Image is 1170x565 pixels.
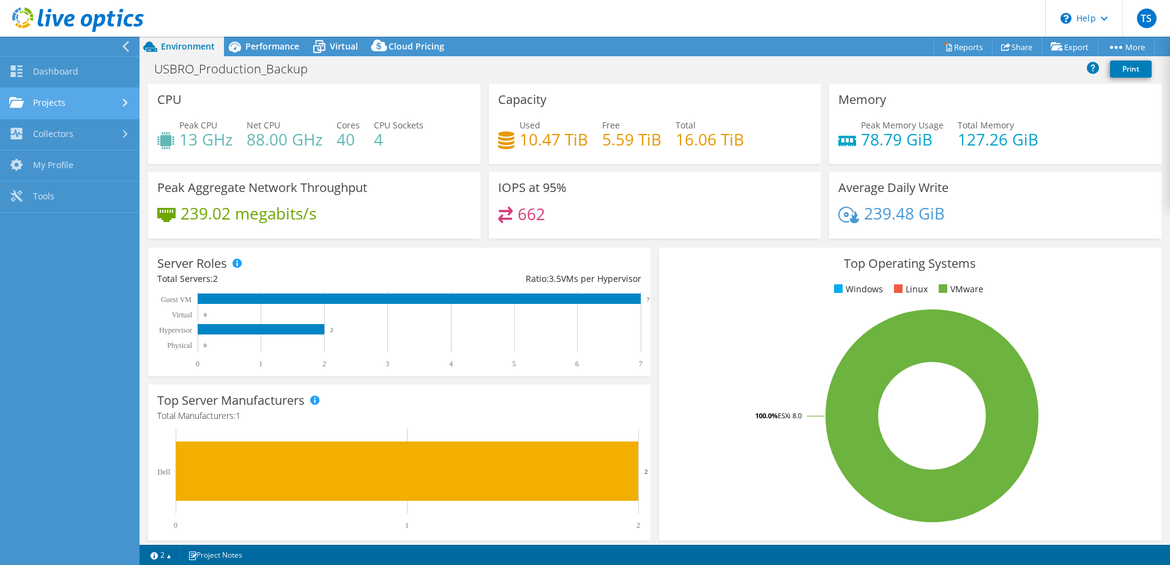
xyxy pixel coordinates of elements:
[399,272,641,286] div: Ratio: VMs per Hypervisor
[549,273,561,284] span: 3.5
[838,181,948,194] h3: Average Daily Write
[958,133,1038,146] h4: 127.26 GiB
[389,40,444,52] span: Cloud Pricing
[755,411,778,420] tspan: 100.0%
[149,62,327,76] h1: USBRO_Production_Backup
[322,360,326,368] text: 2
[861,133,944,146] h4: 78.79 GiB
[676,119,696,131] span: Total
[639,360,643,368] text: 7
[676,133,744,146] h4: 16.06 TiB
[213,273,218,284] span: 2
[179,133,233,146] h4: 13 GHz
[181,207,316,220] h4: 239.02 megabits/s
[157,468,170,476] text: Dell
[838,93,886,106] h3: Memory
[1060,13,1071,24] svg: \n
[167,341,192,350] text: Physical
[636,521,640,530] text: 2
[575,360,579,368] text: 6
[374,119,423,131] span: CPU Sockets
[157,257,227,270] h3: Server Roles
[179,119,217,131] span: Peak CPU
[861,119,944,131] span: Peak Memory Usage
[172,311,193,319] text: Virtual
[405,521,409,530] text: 1
[236,410,240,421] span: 1
[247,133,322,146] h4: 88.00 GHz
[512,360,516,368] text: 5
[644,468,648,475] text: 2
[1098,37,1155,56] a: More
[330,327,333,333] text: 2
[498,93,546,106] h3: Capacity
[1041,37,1098,56] a: Export
[647,297,650,303] text: 7
[891,282,928,296] li: Linux
[159,326,192,334] text: Hypervisor
[449,360,453,368] text: 4
[157,394,305,407] h3: Top Server Manufacturers
[374,133,423,146] h4: 4
[157,181,367,194] h3: Peak Aggregate Network Throughput
[520,119,540,131] span: Used
[196,360,199,368] text: 0
[1137,9,1157,28] span: TS
[337,119,360,131] span: Cores
[161,295,192,304] text: Guest VM
[518,207,545,221] h4: 662
[157,93,182,106] h3: CPU
[204,312,207,318] text: 0
[936,282,983,296] li: VMware
[157,409,641,423] h4: Total Manufacturers:
[831,282,883,296] li: Windows
[668,257,1152,270] h3: Top Operating Systems
[1110,61,1152,78] a: Print
[934,37,993,56] a: Reports
[179,547,251,563] a: Project Notes
[958,119,1014,131] span: Total Memory
[204,342,207,349] text: 0
[386,360,389,368] text: 3
[992,37,1042,56] a: Share
[337,133,360,146] h4: 40
[157,272,399,286] div: Total Servers:
[245,40,299,52] span: Performance
[330,40,358,52] span: Virtual
[174,521,177,530] text: 0
[864,207,945,220] h4: 239.48 GiB
[778,411,802,420] tspan: ESXi 8.0
[602,119,620,131] span: Free
[247,119,280,131] span: Net CPU
[520,133,588,146] h4: 10.47 TiB
[259,360,263,368] text: 1
[498,181,567,194] h3: IOPS at 95%
[161,40,215,52] span: Environment
[602,133,661,146] h4: 5.59 TiB
[142,547,180,563] a: 2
